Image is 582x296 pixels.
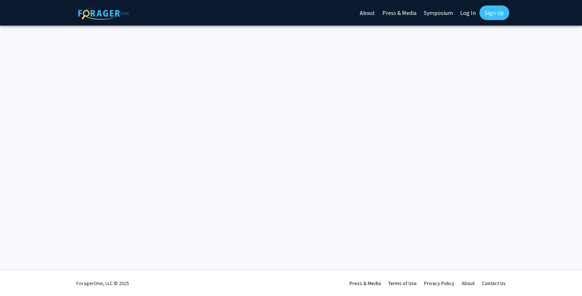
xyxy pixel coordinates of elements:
[350,280,381,287] a: Press & Media
[388,280,417,287] a: Terms of Use
[479,5,509,20] a: Sign Up
[78,7,129,20] img: ForagerOne Logo
[76,270,129,296] div: ForagerOne, LLC © 2025
[462,280,475,287] a: About
[424,280,454,287] a: Privacy Policy
[482,280,506,287] a: Contact Us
